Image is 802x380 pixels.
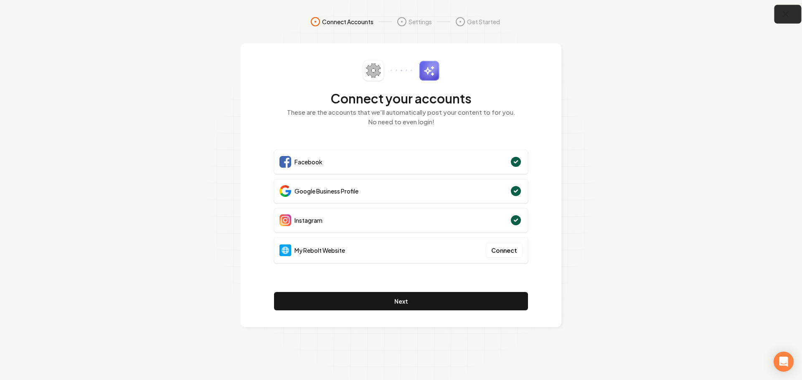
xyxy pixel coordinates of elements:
img: Instagram [279,214,291,226]
span: Get Started [467,18,500,26]
button: Next [274,292,528,310]
p: These are the accounts that we'll automatically post your content to for you. No need to even login! [274,108,528,126]
h2: Connect your accounts [274,91,528,106]
button: Connect [486,243,523,258]
span: Facebook [294,158,322,166]
span: Instagram [294,216,322,224]
img: Facebook [279,156,291,168]
img: sparkles.svg [419,60,439,81]
span: My Rebolt Website [294,246,345,254]
img: Google [279,185,291,197]
img: connector-dots.svg [391,70,412,71]
span: Settings [409,18,432,26]
span: Connect Accounts [322,18,373,26]
img: Website [279,244,291,256]
div: Open Intercom Messenger [774,352,794,372]
span: Google Business Profile [294,187,358,195]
